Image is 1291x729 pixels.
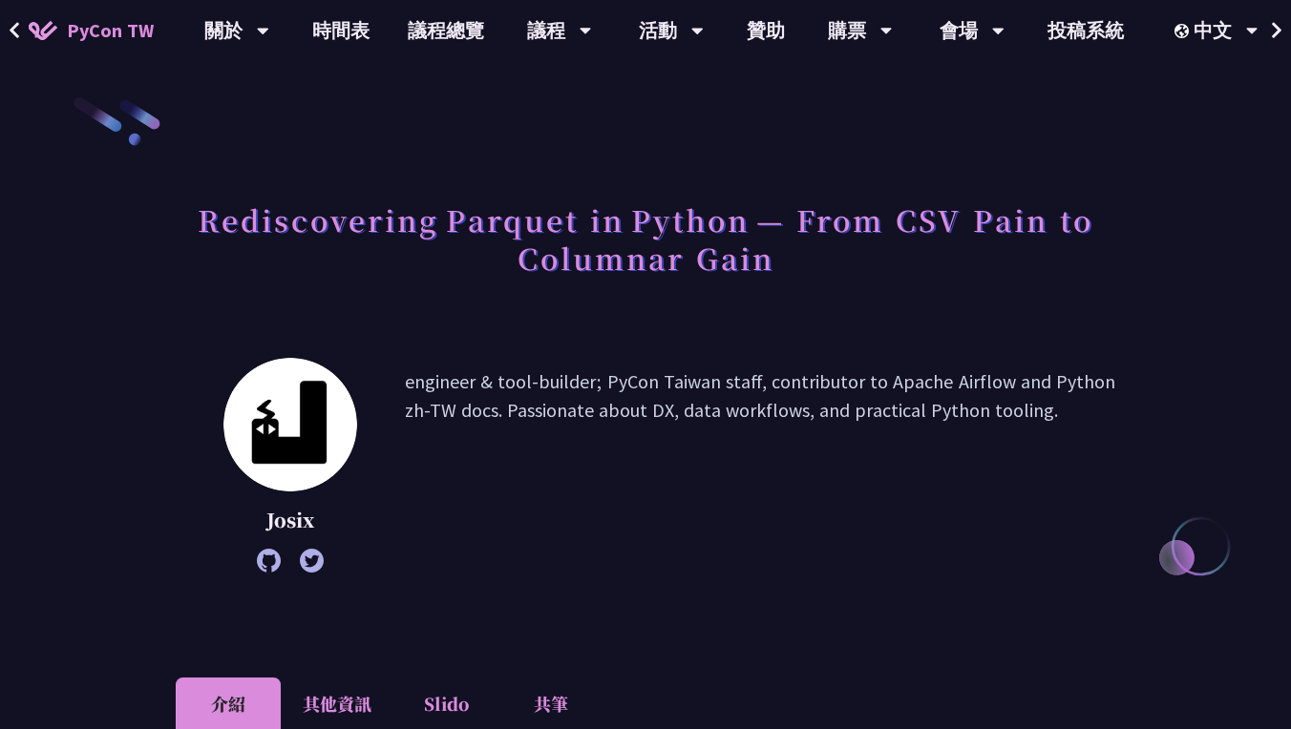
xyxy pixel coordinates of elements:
h1: Rediscovering Parquet in Python — From CSV Pain to Columnar Gain [176,191,1115,286]
a: PyCon TW [10,7,173,54]
img: Josix [223,358,357,491]
p: engineer & tool-builder; PyCon Taiwan staff, contributor to Apache Airflow and Python zh-TW docs.... [405,367,1115,563]
p: Josix [223,506,357,534]
img: Home icon of PyCon TW 2025 [29,21,57,40]
span: PyCon TW [67,16,154,45]
img: Locale Icon [1175,24,1194,38]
